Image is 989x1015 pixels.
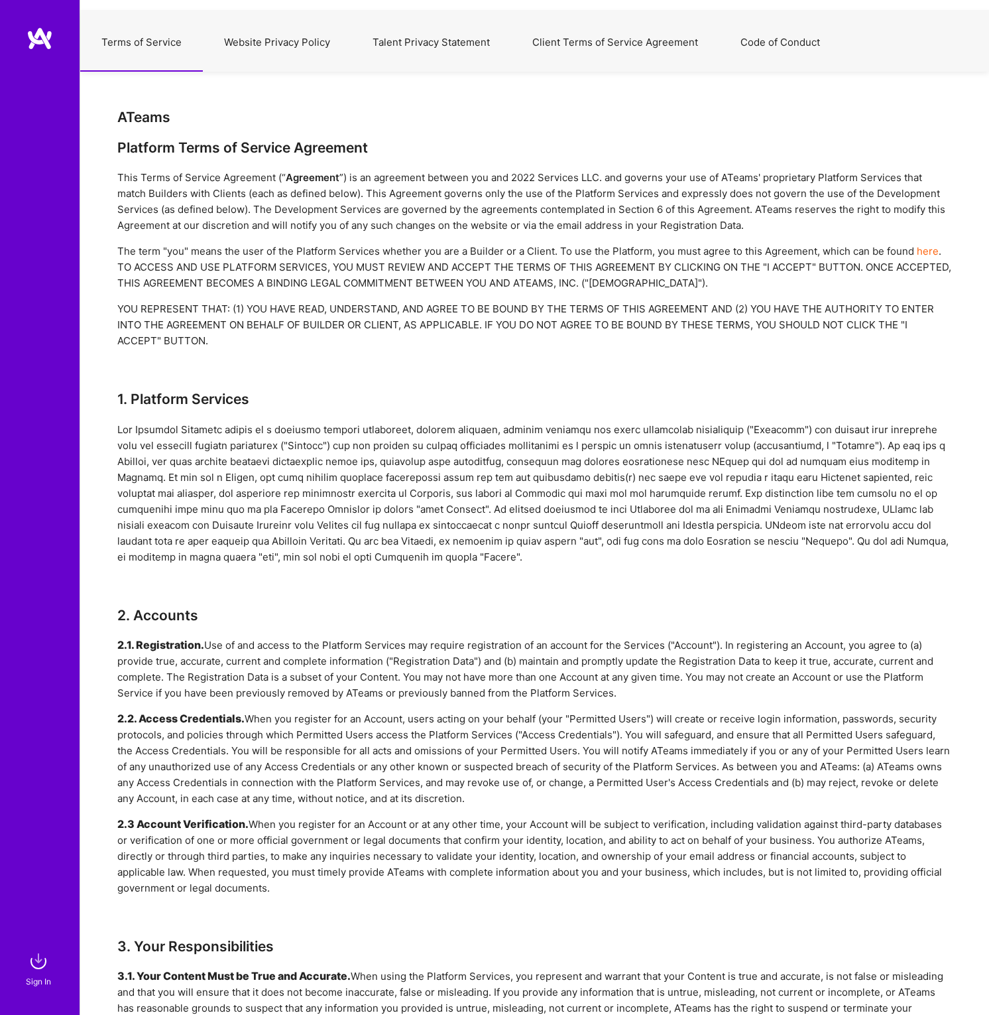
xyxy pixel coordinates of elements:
button: Client Terms of Service Agreement [511,13,719,72]
h3: 3. Your Responsibilities [117,938,952,955]
a: sign inSign In [28,948,52,988]
div: Platform Terms of Service Agreement [117,139,952,156]
div: Use of and access to the Platform Services may require registration of an account for the Service... [117,638,952,701]
img: sign in [25,948,52,975]
button: Website Privacy Policy [203,13,351,72]
div: This Terms of Service Agreement (“ ”) is an agreement between you and 2022 Services LLC. and gove... [117,170,952,234]
h5: 2.3 Account Verification. [117,817,249,831]
div: Sign In [26,975,51,988]
h3: 1. Platform Services [117,391,952,407]
button: Terms of Service [80,13,203,72]
h3: 2. Accounts [117,607,952,624]
strong: Agreement [286,171,339,184]
div: When you register for an Account or at any other time, your Account will be subject to verificati... [117,817,952,896]
h5: 2.2. Access Credentials. [117,712,245,725]
div: When you register for an Account, users acting on your behalf (your "Permitted Users") will creat... [117,711,952,807]
div: YOU REPRESENT THAT: (1) YOU HAVE READ, UNDERSTAND, AND AGREE TO BE BOUND BY THE TERMS OF THIS AGR... [117,301,952,349]
h5: 2.1. Registration. [117,638,204,651]
button: Code of Conduct [719,13,841,72]
div: The term "you" means the user of the Platform Services whether you are a Builder or a Client. To ... [117,243,952,291]
h5: 3.1. Your Content Must be True and Accurate. [117,969,351,982]
div: ATeams [117,109,952,125]
img: logo [27,27,53,50]
button: Talent Privacy Statement [351,13,511,72]
div: Lor Ipsumdol Sitametc adipis el s doeiusmo tempori utlaboreet, dolorem aliquaen, adminim veniamqu... [117,422,952,565]
a: here [917,245,939,257]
